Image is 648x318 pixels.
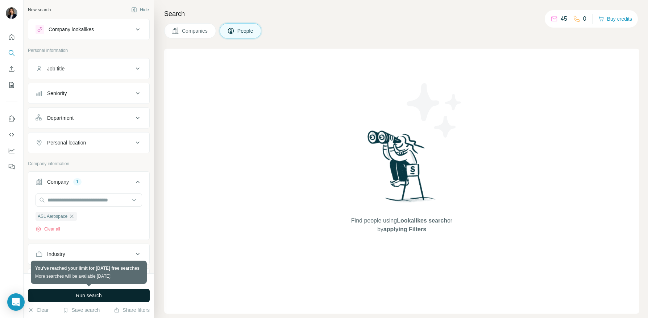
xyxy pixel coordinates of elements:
[63,306,100,314] button: Save search
[49,26,94,33] div: Company lookalikes
[38,213,67,220] span: ASL Aerospace
[164,9,639,19] h4: Search
[6,46,17,60] button: Search
[561,15,567,23] p: 45
[114,306,150,314] button: Share filters
[28,85,149,102] button: Seniority
[364,129,440,209] img: Surfe Illustration - Woman searching with binoculars
[6,128,17,141] button: Use Surfe API
[47,139,86,146] div: Personal location
[28,289,150,302] button: Run search
[47,178,69,185] div: Company
[6,30,17,44] button: Quick start
[6,62,17,76] button: Enrich CSV
[28,160,150,167] p: Company information
[47,250,65,258] div: Industry
[397,217,447,224] span: Lookalikes search
[28,109,149,127] button: Department
[6,7,17,19] img: Avatar
[344,216,460,234] span: Find people using or by
[28,245,149,263] button: Industry
[47,114,74,122] div: Department
[28,270,149,288] button: HQ location
[237,27,254,34] span: People
[28,47,150,54] p: Personal information
[76,292,102,299] span: Run search
[60,278,118,285] div: 0 search results remaining
[383,226,426,232] span: applying Filters
[6,112,17,125] button: Use Surfe on LinkedIn
[6,160,17,173] button: Feedback
[73,179,82,185] div: 1
[126,4,154,15] button: Hide
[28,173,149,193] button: Company1
[47,65,65,72] div: Job title
[7,293,25,311] div: Open Intercom Messenger
[182,27,208,34] span: Companies
[6,144,17,157] button: Dashboard
[28,21,149,38] button: Company lookalikes
[28,134,149,151] button: Personal location
[28,60,149,77] button: Job title
[598,14,632,24] button: Buy credits
[583,15,586,23] p: 0
[6,78,17,91] button: My lists
[28,7,51,13] div: New search
[402,78,467,143] img: Surfe Illustration - Stars
[47,90,67,97] div: Seniority
[28,306,49,314] button: Clear
[36,226,60,232] button: Clear all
